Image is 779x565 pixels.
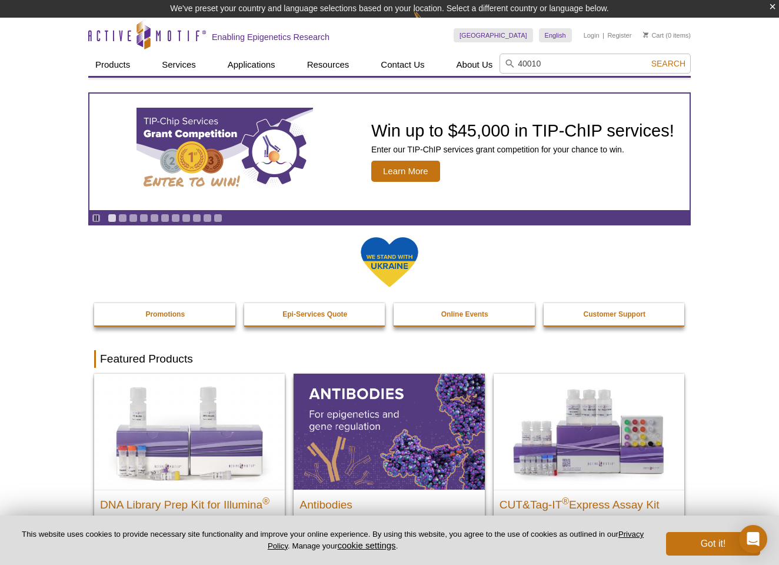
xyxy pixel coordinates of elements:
button: Search [648,58,689,69]
a: Go to slide 6 [161,214,169,222]
h2: CUT&Tag-IT Express Assay Kit [500,493,678,511]
span: Search [651,59,685,68]
p: Enter our TIP-ChIP services grant competition for your chance to win. [371,144,674,155]
li: | [602,28,604,42]
a: Applications [221,54,282,76]
img: Your Cart [643,32,648,38]
h2: Win up to $45,000 in TIP-ChIP services! [371,122,674,139]
h2: Antibodies [299,493,478,511]
a: English [539,28,572,42]
a: Services [155,54,203,76]
h2: Featured Products [94,350,685,368]
a: DNA Library Prep Kit for Illumina DNA Library Prep Kit for Illumina® Dual Index NGS Kit for ChIP-... [94,374,285,564]
h2: DNA Library Prep Kit for Illumina [100,493,279,511]
a: Go to slide 9 [192,214,201,222]
a: CUT&Tag-IT® Express Assay Kit CUT&Tag-IT®Express Assay Kit Less variable and higher-throughput ge... [494,374,684,552]
sup: ® [562,496,569,506]
a: Go to slide 8 [182,214,191,222]
a: TIP-ChIP Services Grant Competition Win up to $45,000 in TIP-ChIP services! Enter our TIP-ChIP se... [89,94,690,210]
img: DNA Library Prep Kit for Illumina [94,374,285,489]
a: Register [607,31,631,39]
a: Resources [300,54,357,76]
a: Login [584,31,600,39]
img: All Antibodies [294,374,484,489]
a: Contact Us [374,54,431,76]
a: Toggle autoplay [92,214,101,222]
span: Learn More [371,161,440,182]
div: Open Intercom Messenger [739,525,767,553]
a: Go to slide 1 [108,214,116,222]
a: Go to slide 10 [203,214,212,222]
a: All Antibodies Antibodies Application-tested antibodies for ChIP, CUT&Tag, and CUT&RUN. [294,374,484,552]
img: Change Here [413,9,444,36]
a: Privacy Policy [268,530,644,550]
input: Keyword, Cat. No. [500,54,691,74]
a: [GEOGRAPHIC_DATA] [454,28,533,42]
h2: Enabling Epigenetics Research [212,32,329,42]
button: Got it! [666,532,760,556]
button: cookie settings [337,540,395,550]
a: Go to slide 3 [129,214,138,222]
a: Promotions [94,303,237,325]
a: Go to slide 7 [171,214,180,222]
img: We Stand With Ukraine [360,236,419,288]
li: (0 items) [643,28,691,42]
a: About Us [450,54,500,76]
a: Cart [643,31,664,39]
sup: ® [262,496,269,506]
article: TIP-ChIP Services Grant Competition [89,94,690,210]
a: Epi-Services Quote [244,303,387,325]
p: This website uses cookies to provide necessary site functionality and improve your online experie... [19,529,647,551]
a: Go to slide 5 [150,214,159,222]
a: Customer Support [544,303,686,325]
a: Go to slide 11 [214,214,222,222]
strong: Promotions [145,310,185,318]
a: Go to slide 4 [139,214,148,222]
strong: Online Events [441,310,488,318]
a: Online Events [394,303,536,325]
strong: Customer Support [584,310,645,318]
a: Go to slide 2 [118,214,127,222]
img: CUT&Tag-IT® Express Assay Kit [494,374,684,489]
a: Products [88,54,137,76]
strong: Epi-Services Quote [282,310,347,318]
img: TIP-ChIP Services Grant Competition [137,108,313,196]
